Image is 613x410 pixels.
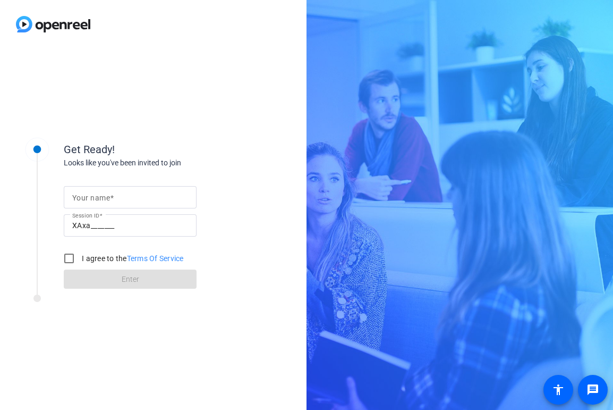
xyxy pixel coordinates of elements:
[552,383,565,396] mat-icon: accessibility
[72,212,99,219] mat-label: Session ID
[64,141,276,157] div: Get Ready!
[80,253,184,264] label: I agree to the
[127,254,184,263] a: Terms Of Service
[72,194,110,202] mat-label: Your name
[64,157,276,169] div: Looks like you've been invited to join
[586,383,599,396] mat-icon: message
